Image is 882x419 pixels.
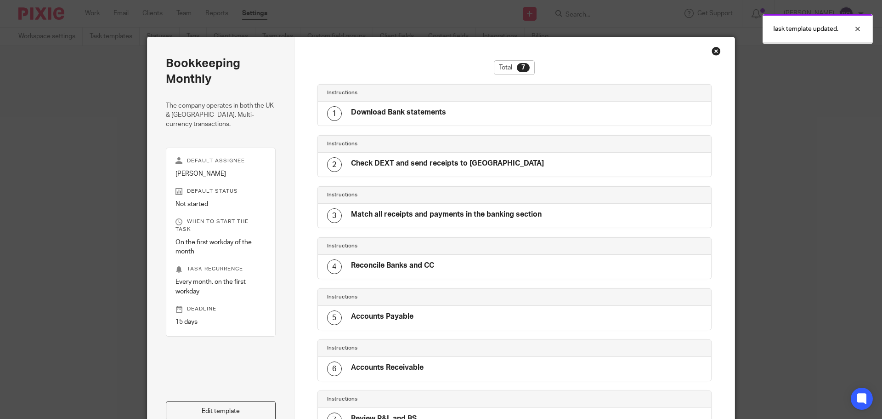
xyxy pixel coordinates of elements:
div: 1 [327,106,342,121]
p: Task recurrence [175,265,266,273]
h4: Instructions [327,140,514,148]
h4: Instructions [327,344,514,352]
h4: Check DEXT and send receipts to [GEOGRAPHIC_DATA] [351,159,544,168]
div: 3 [327,208,342,223]
h4: Instructions [327,242,514,250]
div: 6 [327,362,342,376]
p: Task template updated. [772,24,838,34]
div: 7 [517,63,530,72]
div: 5 [327,310,342,325]
h4: Match all receipts and payments in the banking section [351,210,542,219]
p: Default assignee [175,157,266,165]
h4: Accounts Payable [351,312,413,321]
div: 2 [327,157,342,172]
div: 4 [327,259,342,274]
h4: Instructions [327,89,514,97]
p: The company operates in both the UK & [GEOGRAPHIC_DATA]. Multi-currency transactions. [166,101,276,129]
h4: Accounts Receivable [351,363,424,373]
p: Default status [175,188,266,195]
h2: Bookkeeping Monthly [166,56,276,87]
p: Not started [175,200,266,209]
div: Total [494,60,535,75]
h4: Reconcile Banks and CC [351,261,434,270]
p: Every month, on the first workday [175,277,266,296]
h4: Instructions [327,293,514,301]
p: Deadline [175,305,266,313]
h4: Instructions [327,191,514,199]
h4: Instructions [327,396,514,403]
h4: Download Bank statements [351,108,446,117]
p: On the first workday of the month [175,238,266,257]
div: Close this dialog window [712,46,721,56]
p: 15 days [175,317,266,327]
p: [PERSON_NAME] [175,169,266,178]
p: When to start the task [175,218,266,233]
